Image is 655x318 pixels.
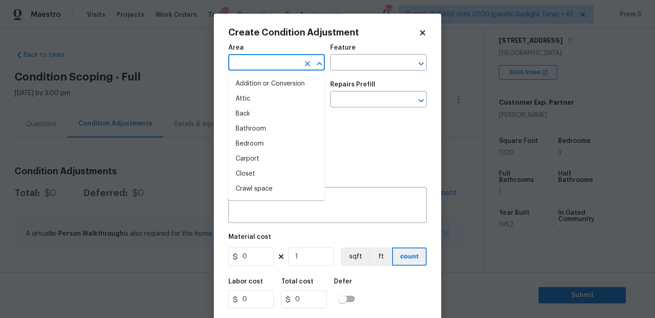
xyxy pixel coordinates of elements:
h5: Labor cost [228,278,263,285]
h5: Feature [330,45,356,51]
li: Deal breakers [228,197,325,212]
button: Close [313,57,326,70]
button: Open [415,94,428,107]
li: Carport [228,151,325,167]
li: Bedroom [228,136,325,151]
button: ft [369,247,392,266]
li: Addition or Conversion [228,76,325,91]
li: Attic [228,91,325,106]
h5: Area [228,45,244,51]
button: sqft [341,247,369,266]
h5: Repairs Prefill [330,81,375,88]
h5: Defer [334,278,352,285]
button: Clear [301,57,314,70]
h5: Material cost [228,234,271,240]
li: Crawl space [228,182,325,197]
h2: Create Condition Adjustment [228,28,418,37]
li: Closet [228,167,325,182]
li: Back [228,106,325,121]
button: count [392,247,427,266]
li: Bathroom [228,121,325,136]
button: Open [415,57,428,70]
h5: Total cost [281,278,313,285]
